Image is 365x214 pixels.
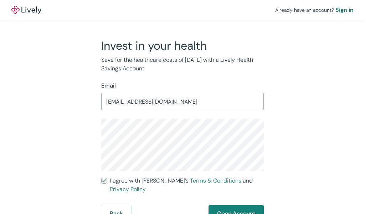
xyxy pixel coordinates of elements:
[190,177,241,184] a: Terms & Conditions
[110,176,264,194] span: I agree with [PERSON_NAME]’s and
[335,6,354,14] a: Sign in
[110,185,146,193] a: Privacy Policy
[101,56,264,73] p: Save for the healthcare costs of [DATE] with a Lively Health Savings Account
[275,6,354,14] div: Already have an account?
[11,6,41,14] a: LivelyLively
[101,39,264,53] h2: Invest in your health
[11,6,41,14] img: Lively
[101,81,116,90] label: Email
